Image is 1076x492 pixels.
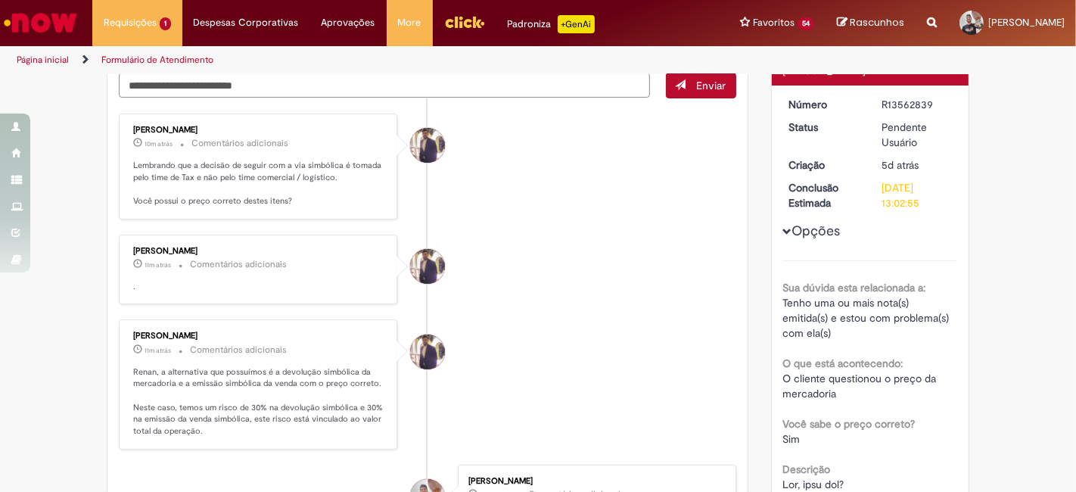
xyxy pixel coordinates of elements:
[190,258,287,271] small: Comentários adicionais
[145,139,173,148] span: 10m atrás
[145,346,171,355] time: 29/09/2025 08:15:19
[133,126,385,135] div: [PERSON_NAME]
[444,11,485,33] img: click_logo_yellow_360x200.png
[783,462,831,476] b: Descrição
[882,180,952,210] div: [DATE] 13:02:55
[850,15,904,30] span: Rascunhos
[17,54,69,66] a: Página inicial
[133,332,385,341] div: [PERSON_NAME]
[191,137,288,150] small: Comentários adicionais
[666,73,736,98] button: Enviar
[837,16,904,30] a: Rascunhos
[104,15,157,30] span: Requisições
[160,17,171,30] span: 1
[468,477,720,486] div: [PERSON_NAME]
[882,157,952,173] div: 24/09/2025 12:29:32
[778,120,871,135] dt: Status
[145,346,171,355] span: 11m atrás
[783,417,916,431] b: Você sabe o preço correto?
[508,15,595,33] div: Padroniza
[783,296,953,340] span: Tenho uma ou mais nota(s) emitida(s) e estou com problema(s) com ela(s)
[783,372,940,400] span: O cliente questionou o preço da mercadoria
[145,139,173,148] time: 29/09/2025 08:16:24
[778,97,871,112] dt: Número
[410,249,445,284] div: Gabriel Rodrigues Barao
[398,15,421,30] span: More
[988,16,1065,29] span: [PERSON_NAME]
[133,281,385,293] p: .
[778,180,871,210] dt: Conclusão Estimada
[783,432,801,446] span: Sim
[194,15,299,30] span: Despesas Corporativas
[882,158,919,172] time: 24/09/2025 12:29:32
[882,158,919,172] span: 5d atrás
[133,160,385,207] p: Lembrando que a decisão de seguir com a via simbólica é tomada pelo time de Tax e não pelo time c...
[778,157,871,173] dt: Criação
[882,97,952,112] div: R13562839
[119,73,650,98] textarea: Digite sua mensagem aqui...
[11,46,706,74] ul: Trilhas de página
[133,247,385,256] div: [PERSON_NAME]
[783,357,903,370] b: O que está acontecendo:
[101,54,213,66] a: Formulário de Atendimento
[882,120,952,150] div: Pendente Usuário
[145,260,171,269] span: 11m atrás
[558,15,595,33] p: +GenAi
[145,260,171,269] time: 29/09/2025 08:15:33
[190,344,287,357] small: Comentários adicionais
[322,15,375,30] span: Aprovações
[783,281,926,294] b: Sua dúvida esta relacionada a:
[697,79,726,92] span: Enviar
[133,366,385,438] p: Renan, a alternativa que possuímos é a devolução simbólica da mercadoria e a emissão simbólica da...
[410,335,445,369] div: Gabriel Rodrigues Barao
[753,15,795,30] span: Favoritos
[798,17,814,30] span: 54
[2,8,79,38] img: ServiceNow
[410,128,445,163] div: Gabriel Rodrigues Barao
